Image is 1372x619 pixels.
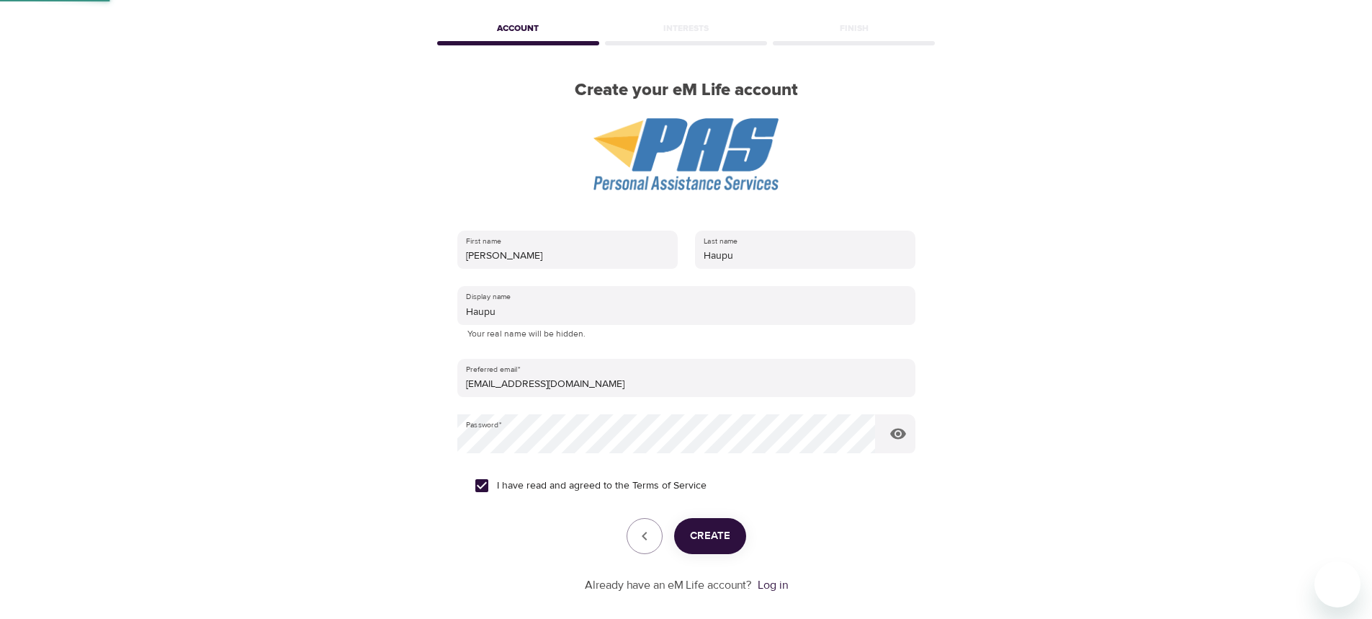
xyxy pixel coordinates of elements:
span: Create [690,527,730,545]
p: Your real name will be hidden. [467,327,905,342]
span: I have read and agreed to the [497,478,707,494]
iframe: Button to launch messaging window [1314,561,1360,607]
button: Create [674,518,746,554]
a: Terms of Service [632,478,707,494]
p: Already have an eM Life account? [585,577,752,594]
h2: Create your eM Life account [434,80,938,101]
img: PAS%20logo.png [593,118,779,190]
a: Log in [758,578,788,592]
